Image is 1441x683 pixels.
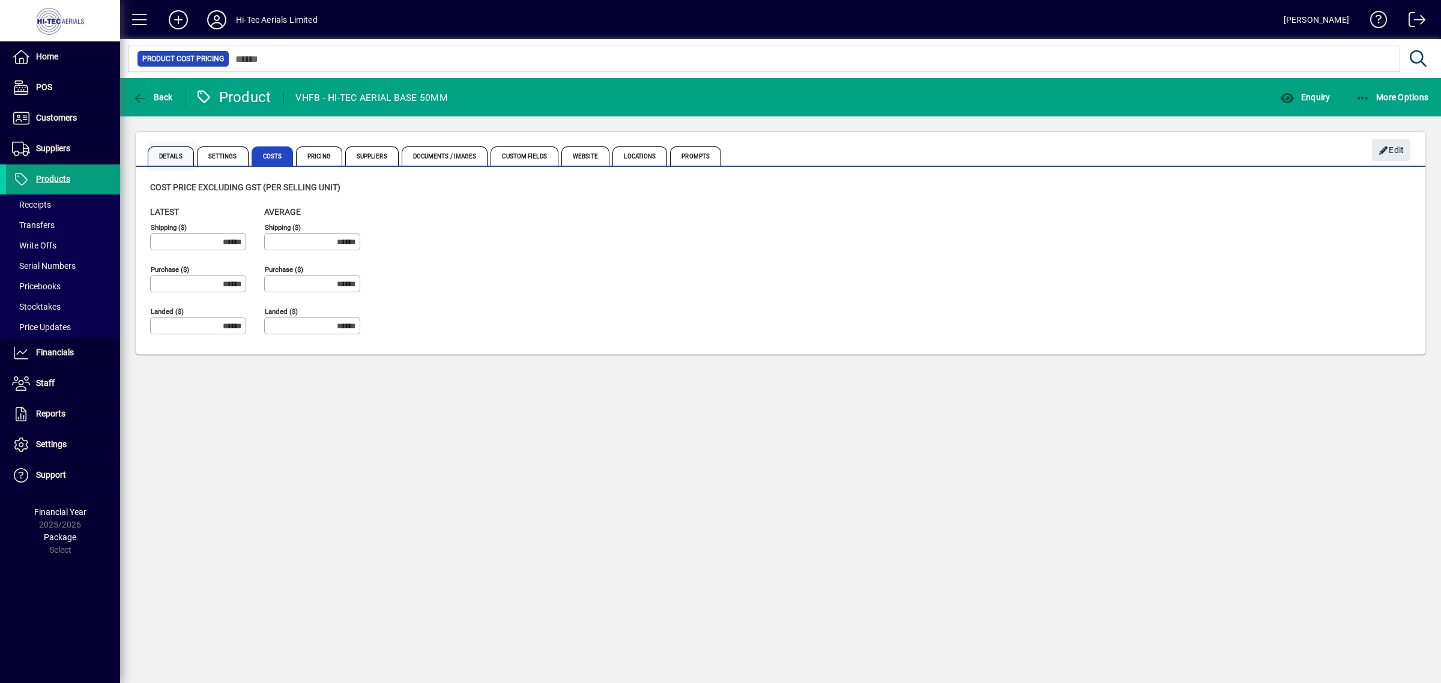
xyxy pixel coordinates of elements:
span: Product Cost Pricing [142,53,224,65]
span: Products [36,174,70,184]
span: Custom Fields [491,146,558,166]
span: Price Updates [12,322,71,332]
span: Package [44,532,76,542]
a: Stocktakes [6,296,120,317]
div: VHFB - HI-TEC AERIAL BASE 50MM [295,88,448,107]
a: Financials [6,338,120,368]
span: Average [264,207,301,217]
a: Knowledge Base [1361,2,1388,41]
div: [PERSON_NAME] [1284,10,1349,29]
span: Receipts [12,200,51,209]
span: Financial Year [34,507,86,517]
span: Cost price excluding GST (per selling unit) [150,182,340,192]
mat-label: Landed ($) [265,307,298,316]
span: Stocktakes [12,302,61,311]
span: Staff [36,378,55,388]
mat-label: Shipping ($) [265,223,301,232]
span: Pricing [296,146,342,166]
span: Latest [150,207,179,217]
a: Receipts [6,194,120,215]
app-page-header-button: Back [120,86,186,108]
a: Serial Numbers [6,256,120,276]
mat-label: Landed ($) [151,307,184,316]
span: More Options [1356,92,1429,102]
a: Suppliers [6,134,120,164]
button: Enquiry [1277,86,1333,108]
span: Home [36,52,58,61]
div: Product [195,88,271,107]
span: Details [148,146,194,166]
button: Add [159,9,198,31]
span: Prompts [670,146,721,166]
a: Logout [1400,2,1426,41]
mat-label: Purchase ($) [265,265,303,274]
mat-label: Purchase ($) [151,265,189,274]
a: Pricebooks [6,276,120,296]
span: Costs [252,146,294,166]
a: Write Offs [6,235,120,256]
span: Back [133,92,173,102]
span: Documents / Images [402,146,488,166]
span: Settings [36,439,67,449]
span: Locations [612,146,667,166]
button: Profile [198,9,236,31]
div: Hi-Tec Aerials Limited [236,10,318,29]
button: Edit [1372,139,1410,161]
a: Settings [6,430,120,460]
a: Home [6,42,120,72]
span: Enquiry [1280,92,1330,102]
span: Reports [36,409,65,418]
span: POS [36,82,52,92]
span: Suppliers [345,146,399,166]
span: Settings [197,146,249,166]
button: More Options [1353,86,1432,108]
span: Website [561,146,610,166]
span: Suppliers [36,143,70,153]
a: POS [6,73,120,103]
span: Transfers [12,220,55,230]
span: Edit [1379,140,1404,160]
button: Back [130,86,176,108]
mat-label: Shipping ($) [151,223,187,232]
a: Price Updates [6,317,120,337]
span: Support [36,470,66,480]
span: Write Offs [12,241,56,250]
span: Serial Numbers [12,261,76,271]
a: Staff [6,369,120,399]
a: Customers [6,103,120,133]
a: Support [6,460,120,490]
span: Financials [36,348,74,357]
a: Reports [6,399,120,429]
a: Transfers [6,215,120,235]
span: Pricebooks [12,281,61,291]
span: Customers [36,113,77,122]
